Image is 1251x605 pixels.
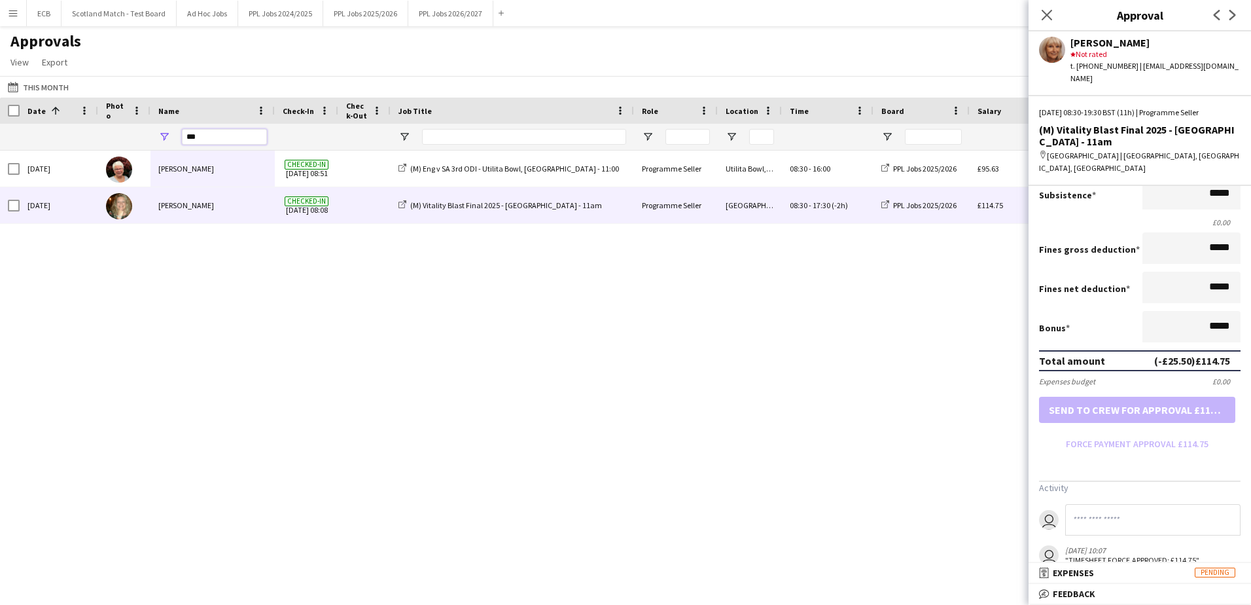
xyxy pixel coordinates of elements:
span: (M) Vitality Blast Final 2025 - [GEOGRAPHIC_DATA] - 11am [410,200,602,210]
span: PPL Jobs 2025/2026 [893,200,957,210]
div: "TIMESHEET FORCE APPROVED: £114.75" [1065,555,1199,565]
button: Open Filter Menu [881,131,893,143]
button: Open Filter Menu [642,131,654,143]
div: £0.00 [1212,376,1241,386]
span: Check-In [283,106,314,116]
div: [PERSON_NAME] [150,151,275,187]
span: Pending [1195,568,1235,577]
input: Name Filter Input [182,129,267,145]
button: Open Filter Menu [158,131,170,143]
button: PPL Jobs 2025/2026 [323,1,408,26]
a: PPL Jobs 2025/2026 [881,200,957,210]
span: Feedback [1053,588,1095,600]
label: Bonus [1039,322,1070,334]
span: 17:30 [813,200,830,210]
button: Scotland Match - Test Board [62,1,177,26]
div: [GEOGRAPHIC_DATA] [718,187,782,223]
div: [PERSON_NAME] [150,187,275,223]
div: [DATE] [20,187,98,223]
span: Job Title [398,106,432,116]
span: View [10,56,29,68]
h3: Activity [1039,482,1241,494]
div: £0.00 [1039,217,1241,227]
div: Utilita Bowl, [GEOGRAPHIC_DATA] [718,151,782,187]
button: PPL Jobs 2026/2027 [408,1,493,26]
span: (-2h) [832,200,848,210]
button: Open Filter Menu [726,131,737,143]
a: View [5,54,34,71]
span: Check-Out [346,101,367,120]
div: [GEOGRAPHIC_DATA] | [GEOGRAPHIC_DATA], [GEOGRAPHIC_DATA], [GEOGRAPHIC_DATA] [1039,150,1241,174]
div: [PERSON_NAME] [1070,37,1241,48]
input: Board Filter Input [905,129,962,145]
div: Programme Seller [634,151,718,187]
button: ECB [27,1,62,26]
input: Location Filter Input [749,129,774,145]
span: (M) Eng v SA 3rd ODI - Utilita Bowl, [GEOGRAPHIC_DATA] - 11:00 [410,164,619,174]
div: Not rated [1070,48,1241,60]
div: [DATE] 08:30-19:30 BST (11h) | Programme Seller [1039,107,1241,119]
a: (M) Vitality Blast Final 2025 - [GEOGRAPHIC_DATA] - 11am [398,200,602,210]
span: Location [726,106,758,116]
span: Salary [978,106,1001,116]
h3: Approval [1029,7,1251,24]
div: Total amount [1039,354,1105,367]
a: Export [37,54,73,71]
button: This Month [5,79,71,95]
button: Open Filter Menu [398,131,410,143]
span: 08:30 [790,200,807,210]
div: (-£25.50) £114.75 [1154,354,1230,367]
span: - [809,200,811,210]
input: Job Title Filter Input [422,129,626,145]
span: - [809,164,811,174]
span: PPL Jobs 2025/2026 [893,164,957,174]
a: (M) Eng v SA 3rd ODI - Utilita Bowl, [GEOGRAPHIC_DATA] - 11:00 [398,164,619,174]
span: Date [27,106,46,116]
label: Subsistence [1039,189,1096,201]
span: 08:30 [790,164,807,174]
div: t. [PHONE_NUMBER] | [EMAIL_ADDRESS][DOMAIN_NAME] [1070,60,1241,84]
mat-expansion-panel-header: ExpensesPending [1029,563,1251,583]
span: Checked-in [285,196,328,206]
img: Julie Clayton [106,193,132,219]
mat-expansion-panel-header: Feedback [1029,584,1251,604]
span: Name [158,106,179,116]
button: PPL Jobs 2024/2025 [238,1,323,26]
span: Board [881,106,904,116]
span: [DATE] 08:51 [283,151,330,187]
div: [DATE] [20,151,98,187]
span: Time [790,106,809,116]
span: [DATE] 08:08 [283,187,330,223]
button: Ad Hoc Jobs [177,1,238,26]
div: (M) Vitality Blast Final 2025 - [GEOGRAPHIC_DATA] - 11am [1039,124,1241,147]
app-user-avatar: Jane Barron [1039,545,1059,565]
img: Julia Burton [106,156,132,183]
div: Expenses budget [1039,376,1095,386]
div: [DATE] 10:07 [1065,545,1199,555]
input: Role Filter Input [665,129,710,145]
a: PPL Jobs 2025/2026 [881,164,957,174]
span: £114.75 [978,200,1003,210]
div: Programme Seller [634,187,718,223]
span: Role [642,106,658,116]
label: Fines gross deduction [1039,244,1140,255]
span: Photo [106,101,127,120]
span: 16:00 [813,164,830,174]
span: Export [42,56,67,68]
span: £95.63 [978,164,999,174]
label: Fines net deduction [1039,283,1130,295]
span: Expenses [1053,567,1094,579]
span: Checked-in [285,160,328,170]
